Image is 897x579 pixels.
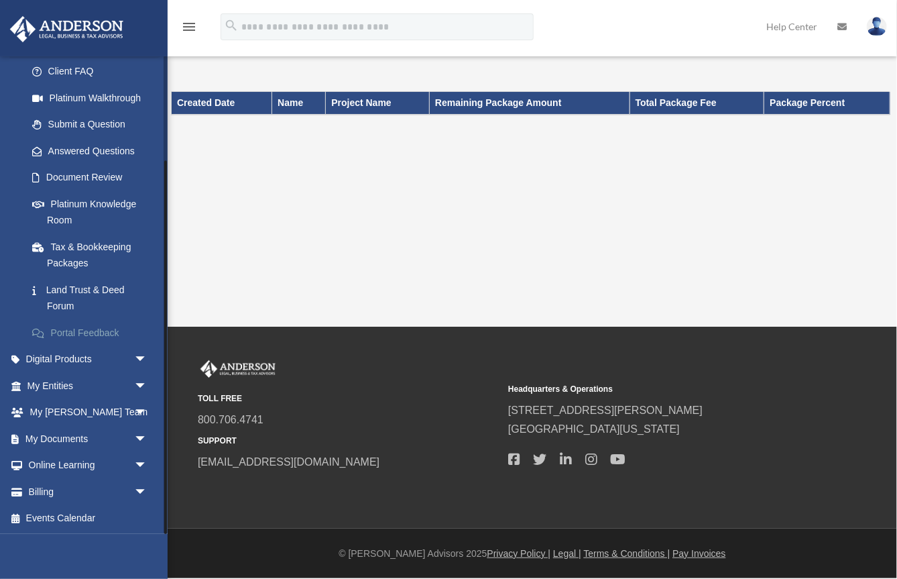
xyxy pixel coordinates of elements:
a: My [PERSON_NAME] Teamarrow_drop_down [9,399,168,426]
a: Terms & Conditions | [584,548,670,559]
img: Anderson Advisors Platinum Portal [198,360,278,378]
small: TOLL FREE [198,392,499,406]
th: Project Name [326,92,430,115]
a: Tax & Bookkeeping Packages [19,233,161,276]
th: Remaining Package Amount [430,92,630,115]
th: Name [272,92,326,115]
a: Events Calendar [9,505,168,532]
span: arrow_drop_down [134,372,161,400]
small: Headquarters & Operations [508,382,809,397]
img: Anderson Advisors Platinum Portal [6,16,127,42]
i: search [224,18,239,33]
a: Client FAQ [19,58,168,85]
a: [STREET_ADDRESS][PERSON_NAME] [508,405,703,416]
span: arrow_drop_down [134,478,161,506]
th: Total Package Fee [630,92,764,115]
th: Created Date [172,92,272,115]
a: My Documentsarrow_drop_down [9,425,168,452]
img: User Pic [867,17,887,36]
a: Portal Feedback [19,319,168,346]
a: Online Learningarrow_drop_down [9,452,168,479]
span: arrow_drop_down [134,425,161,453]
a: Land Trust & Deed Forum [19,276,168,319]
a: Legal | [553,548,581,559]
a: Document Review [19,164,168,191]
a: menu [181,23,197,35]
a: [EMAIL_ADDRESS][DOMAIN_NAME] [198,456,379,468]
th: Package Percent [764,92,890,115]
div: © [PERSON_NAME] Advisors 2025 [168,545,897,562]
a: Digital Productsarrow_drop_down [9,346,168,373]
i: menu [181,19,197,35]
span: arrow_drop_down [134,452,161,480]
a: Pay Invoices [672,548,725,559]
span: arrow_drop_down [134,346,161,374]
a: Platinum Walkthrough [19,85,168,111]
a: Privacy Policy | [487,548,551,559]
small: SUPPORT [198,434,499,448]
a: My Entitiesarrow_drop_down [9,372,168,399]
a: 800.706.4741 [198,414,263,425]
a: Platinum Knowledge Room [19,191,168,233]
a: Answered Questions [19,138,168,164]
a: Submit a Question [19,111,168,138]
a: [GEOGRAPHIC_DATA][US_STATE] [508,423,680,435]
span: arrow_drop_down [134,399,161,427]
a: Billingarrow_drop_down [9,478,168,505]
